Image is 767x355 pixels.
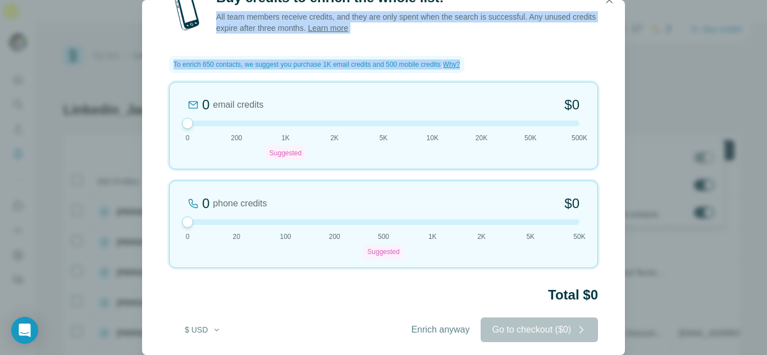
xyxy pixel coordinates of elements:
span: 100 [280,232,291,242]
p: All team members receive credits, and they are only spent when the search is successful. Any unus... [216,11,598,34]
span: Enrich anyway [411,323,469,336]
div: 0 [202,96,209,114]
span: phone credits [213,197,267,210]
span: Why? [443,61,460,68]
span: 1K [281,133,290,143]
span: 200 [231,133,242,143]
span: 500 [378,232,389,242]
span: email credits [213,98,263,112]
span: 10K [427,133,439,143]
button: $ USD [177,320,229,340]
button: Enrich anyway [400,317,481,342]
span: $0 [564,195,579,213]
span: To enrich 650 contacts, we suggest you purchase 1K email credits and 500 mobile credits [174,59,441,70]
div: Suggested [266,146,305,160]
span: 500K [572,133,587,143]
span: 0 [186,133,190,143]
span: 5K [380,133,388,143]
span: 2K [330,133,339,143]
span: 1K [428,232,437,242]
span: 0 [186,232,190,242]
span: 2K [477,232,486,242]
h2: Total $0 [169,286,598,304]
span: 5K [526,232,535,242]
a: Learn more [308,24,348,33]
span: 50K [524,133,536,143]
div: Open Intercom Messenger [11,317,38,344]
span: $0 [564,96,579,114]
span: 50K [573,232,585,242]
span: 20K [476,133,487,143]
div: 0 [202,195,209,213]
span: 200 [329,232,340,242]
div: Suggested [364,245,403,259]
span: 20 [233,232,240,242]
